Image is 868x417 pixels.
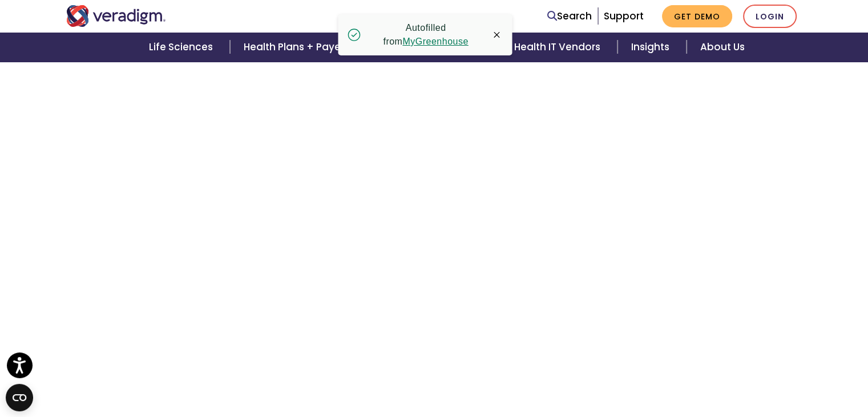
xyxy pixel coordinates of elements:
img: Veradigm logo [66,5,166,27]
a: Life Sciences [135,33,230,62]
a: Insights [617,33,687,62]
a: Get Demo [662,5,732,27]
a: MyGreenhouse [402,37,468,46]
a: Health IT Vendors [500,33,617,62]
a: Health Plans + Payers [230,33,366,62]
a: About Us [687,33,758,62]
a: Search [547,9,592,24]
button: Open CMP widget [6,384,33,411]
a: Support [604,9,644,23]
a: Login [743,5,797,28]
p: Autofilled from [370,21,482,49]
